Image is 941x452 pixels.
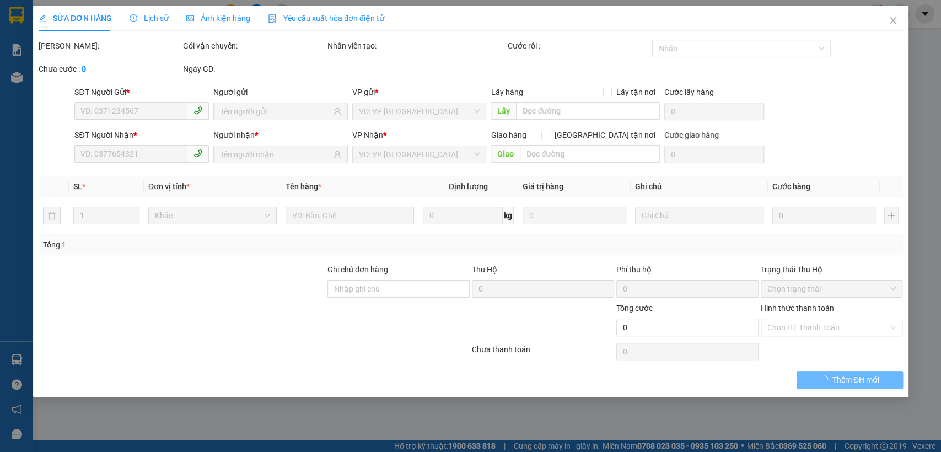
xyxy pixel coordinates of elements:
[523,207,626,224] input: 0
[884,207,898,224] button: plus
[74,129,209,141] div: SĐT Người Nhận
[43,207,61,224] button: delete
[508,40,650,52] div: Cước rồi :
[220,148,331,160] input: Tên người nhận
[612,86,660,98] span: Lấy tận nơi
[183,40,325,52] div: Gói vận chuyển:
[39,14,112,23] span: SỬA ĐƠN HÀNG
[39,63,181,75] div: Chưa cước :
[471,265,497,274] span: Thu Hộ
[286,207,414,224] input: VD: Bàn, Ghế
[630,176,767,197] th: Ghi chú
[520,145,660,163] input: Dọc đường
[888,16,897,25] span: close
[664,146,764,163] input: Cước giao hàng
[213,86,348,98] div: Người gửi
[772,207,875,224] input: 0
[268,14,384,23] span: Yêu cầu xuất hóa đơn điện tử
[352,86,487,98] div: VP gửi
[471,343,615,363] div: Chưa thanh toán
[820,375,832,383] span: loading
[334,107,341,115] span: user
[664,88,714,96] label: Cước lấy hàng
[130,14,137,22] span: clock-circle
[148,182,190,191] span: Đơn vị tính
[130,14,169,23] span: Lịch sử
[327,40,506,52] div: Nhân viên tạo:
[39,14,46,22] span: edit
[523,182,563,191] span: Giá trị hàng
[74,86,209,98] div: SĐT Người Gửi
[327,265,388,274] label: Ghi chú đơn hàng
[82,64,86,73] b: 0
[213,129,348,141] div: Người nhận
[491,88,523,96] span: Lấy hàng
[39,40,181,52] div: [PERSON_NAME]:
[760,304,834,313] label: Hình thức thanh toán
[449,182,488,191] span: Định lượng
[186,14,194,22] span: picture
[503,207,514,224] span: kg
[491,145,520,163] span: Giao
[193,149,202,158] span: phone
[193,106,202,115] span: phone
[73,182,82,191] span: SL
[186,14,250,23] span: Ảnh kiện hàng
[664,103,764,120] input: Cước lấy hàng
[491,102,516,120] span: Lấy
[491,131,526,139] span: Giao hàng
[268,14,277,23] img: icon
[155,207,270,224] span: Khác
[220,105,331,117] input: Tên người gửi
[664,131,719,139] label: Cước giao hàng
[334,150,341,158] span: user
[616,304,652,313] span: Tổng cước
[616,263,758,280] div: Phí thu hộ
[832,374,879,386] span: Thêm ĐH mới
[760,263,902,276] div: Trạng thái Thu Hộ
[327,280,470,298] input: Ghi chú đơn hàng
[352,131,383,139] span: VP Nhận
[634,207,763,224] input: Ghi Chú
[286,182,321,191] span: Tên hàng
[797,371,902,389] button: Thêm ĐH mới
[767,281,896,297] span: Chọn trạng thái
[43,239,364,251] div: Tổng: 1
[183,63,325,75] div: Ngày GD:
[877,6,908,36] button: Close
[772,182,810,191] span: Cước hàng
[516,102,660,120] input: Dọc đường
[550,129,660,141] span: [GEOGRAPHIC_DATA] tận nơi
